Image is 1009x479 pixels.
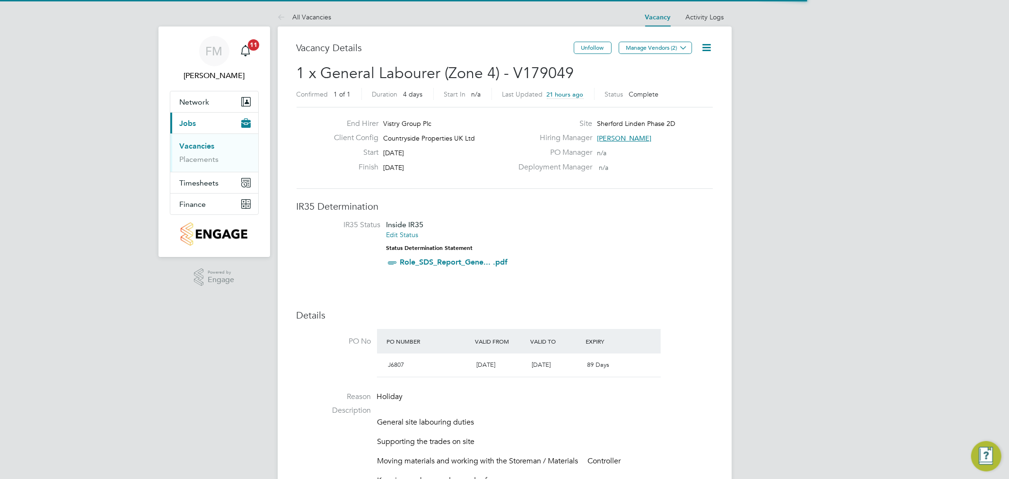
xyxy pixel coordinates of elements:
label: Finish [326,162,378,172]
label: Last Updated [502,90,543,98]
span: Sherford Linden Phase 2D [597,119,675,128]
button: Jobs [170,113,258,133]
button: Finance [170,194,258,214]
div: Valid To [528,333,583,350]
a: Edit Status [386,231,419,239]
label: Deployment Manager [513,162,592,172]
span: Inside IR35 [386,220,424,229]
span: [DATE] [532,361,551,369]
button: Unfollow [574,42,612,54]
p: General site labouring duties [377,417,713,427]
label: Site [513,119,592,129]
label: Confirmed [297,90,328,98]
p: Moving materials and working with the Storeman / Materials Controller [377,456,713,466]
button: Manage Vendors (2) [619,42,692,54]
label: Start In [444,90,466,98]
a: Vacancy [645,13,671,21]
span: Finance [180,200,206,209]
span: Holiday [377,392,403,401]
span: Vistry Group Plc [383,119,431,128]
span: Fletcher Melhuish [170,70,259,81]
span: Timesheets [180,178,219,187]
span: [DATE] [476,361,495,369]
span: n/a [597,149,606,157]
button: Timesheets [170,172,258,193]
div: Valid From [473,333,528,350]
span: Engage [208,276,234,284]
h3: Vacancy Details [297,42,574,54]
label: Hiring Manager [513,133,592,143]
h3: IR35 Determination [297,200,713,213]
div: Jobs [170,133,258,172]
span: 89 Days [587,361,609,369]
label: IR35 Status [306,220,381,230]
span: J6807 [388,361,404,369]
button: Network [170,91,258,112]
span: n/a [599,163,608,172]
nav: Main navigation [158,27,270,257]
span: 1 of 1 [334,90,351,98]
label: PO Manager [513,148,592,158]
a: Role_SDS_Report_Gene... .pdf [400,257,508,266]
a: Placements [180,155,219,164]
span: 21 hours ago [547,90,584,98]
span: [PERSON_NAME] [597,134,651,142]
label: Start [326,148,378,158]
span: Countryside Properties UK Ltd [383,134,475,142]
label: Status [605,90,623,98]
img: countryside-properties-logo-retina.png [181,222,247,246]
a: Powered byEngage [194,268,234,286]
a: All Vacancies [278,13,332,21]
div: Expiry [583,333,639,350]
span: [DATE] [383,149,404,157]
a: FM[PERSON_NAME] [170,36,259,81]
span: 4 days [404,90,423,98]
h3: Details [297,309,713,321]
a: Activity Logs [686,13,724,21]
span: Powered by [208,268,234,276]
span: 1 x General Labourer (Zone 4) - V179049 [297,64,574,82]
span: FM [206,45,223,57]
a: Vacancies [180,142,215,151]
label: PO No [297,337,371,346]
strong: Status Determination Statement [386,245,473,251]
button: Engage Resource Center [971,441,1001,471]
span: Jobs [180,119,196,128]
span: Complete [629,90,659,98]
span: 11 [248,39,259,51]
a: Go to home page [170,222,259,246]
span: [DATE] [383,163,404,172]
label: Reason [297,392,371,402]
span: Network [180,98,210,106]
label: Duration [372,90,398,98]
label: Description [297,406,371,416]
a: 11 [236,36,255,66]
label: Client Config [326,133,378,143]
span: n/a [472,90,481,98]
div: PO Number [385,333,473,350]
p: Supporting the trades on site [377,437,713,447]
label: End Hirer [326,119,378,129]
